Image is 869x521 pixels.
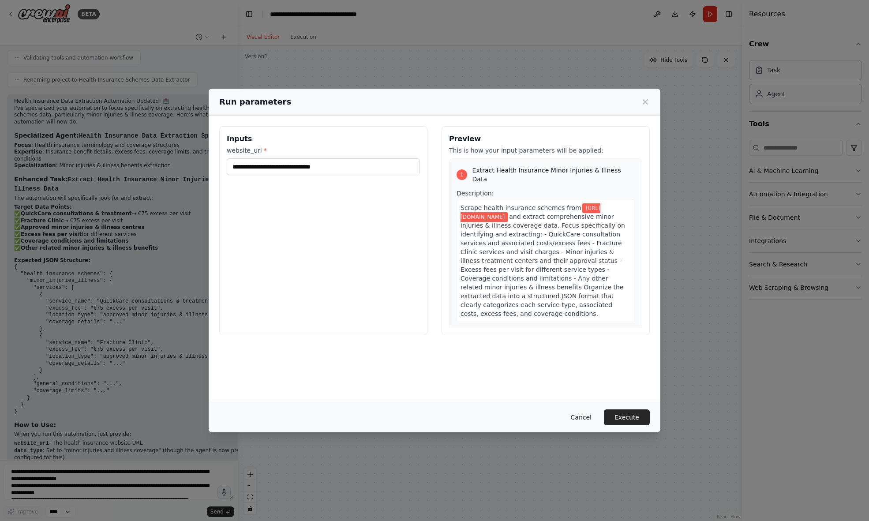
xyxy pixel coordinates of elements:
[219,96,291,108] h2: Run parameters
[449,134,642,144] h3: Preview
[564,409,599,425] button: Cancel
[461,204,581,211] span: Scrape health insurance schemes from
[457,169,467,180] div: 1
[604,409,650,425] button: Execute
[227,134,420,144] h3: Inputs
[449,146,642,155] p: This is how your input parameters will be applied:
[227,146,420,155] label: website_url
[472,166,635,184] span: Extract Health Insurance Minor Injuries & Illness Data
[461,213,625,317] span: and extract comprehensive minor injuries & illness coverage data. Focus specifically on identifyi...
[461,203,600,222] span: Variable: website_url
[457,190,494,197] span: Description:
